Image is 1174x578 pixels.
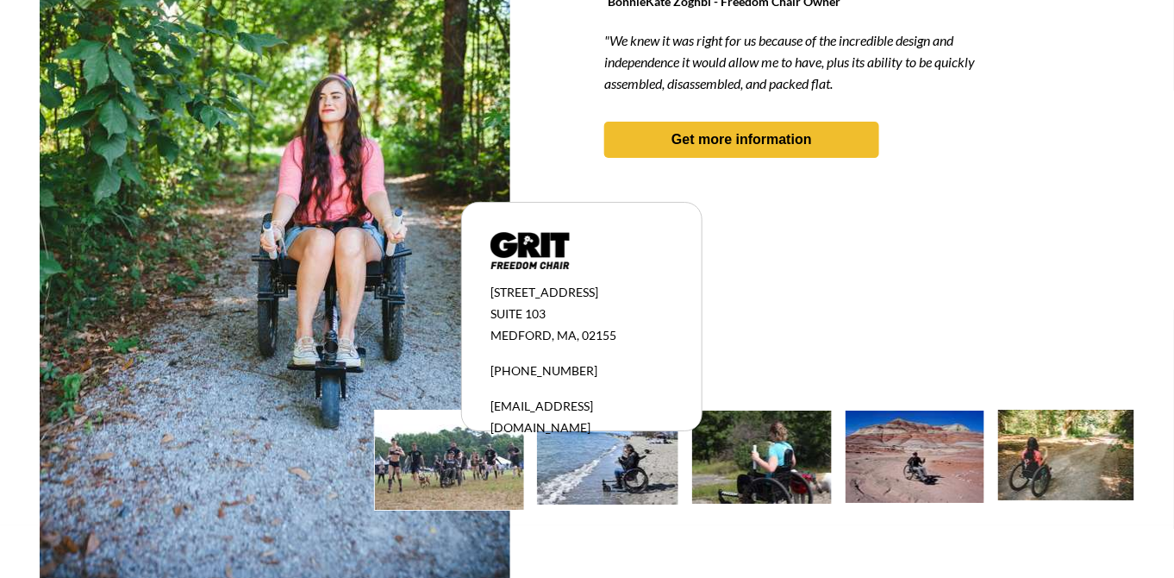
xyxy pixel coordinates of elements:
[490,328,616,342] span: MEDFORD, MA, 02155
[61,417,209,449] input: Get more information
[490,363,597,378] span: [PHONE_NUMBER]
[604,32,975,91] span: "We knew it was right for us because of the incredible design and independence it would allow me ...
[490,399,593,435] span: [EMAIL_ADDRESS][DOMAIN_NAME]
[490,306,546,321] span: SUITE 103
[490,285,598,299] span: [STREET_ADDRESS]
[671,132,812,147] strong: Get more information
[604,122,879,158] a: Get more information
